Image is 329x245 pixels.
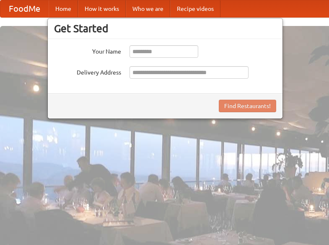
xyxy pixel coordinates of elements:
[126,0,170,17] a: Who we are
[78,0,126,17] a: How it works
[49,0,78,17] a: Home
[54,45,121,56] label: Your Name
[54,66,121,77] label: Delivery Address
[170,0,220,17] a: Recipe videos
[54,22,276,35] h3: Get Started
[219,100,276,112] button: Find Restaurants!
[0,0,49,17] a: FoodMe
